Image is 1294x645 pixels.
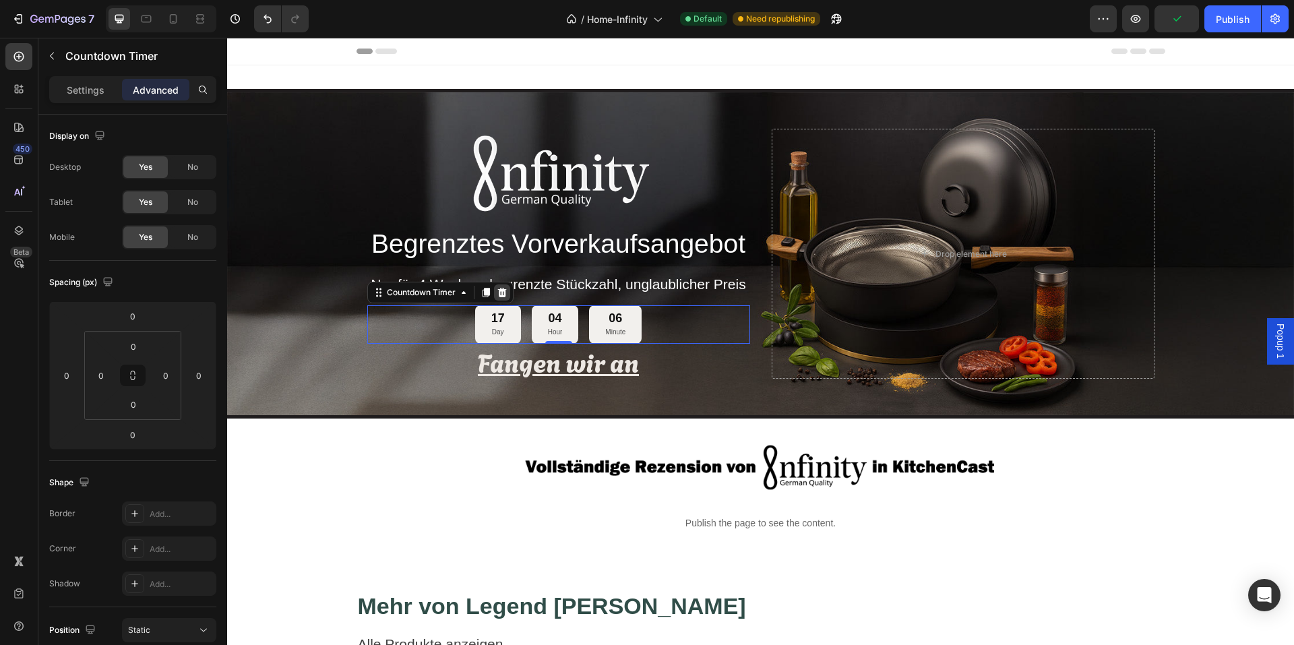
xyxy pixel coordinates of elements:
[10,247,32,257] div: Beta
[49,196,73,208] div: Tablet
[13,144,32,154] div: 450
[1216,12,1250,26] div: Publish
[1204,5,1261,32] button: Publish
[264,273,278,288] div: 17
[120,336,147,357] input: 0px
[216,91,446,177] img: gempages_553496579055551683-28c75543-3c55-4706-9ec1-116d996f2923.png
[57,365,77,386] input: 0
[119,306,146,326] input: 0
[142,237,522,255] p: Nur für 4 Wochen, begrenzte Stückzahl, unglaublicher Preis
[49,578,80,590] div: Shadow
[746,13,815,25] span: Need republishing
[49,127,108,146] div: Display on
[49,621,98,640] div: Position
[133,83,179,97] p: Advanced
[251,305,412,342] u: Fangen wir an
[708,211,780,222] div: Drop element here
[187,161,198,173] span: No
[254,5,309,32] div: Undo/Redo
[157,249,231,261] div: Countdown Timer
[321,273,336,288] div: 04
[67,83,104,97] p: Settings
[88,11,94,27] p: 7
[187,231,198,243] span: No
[227,38,1294,645] iframe: Design area
[1047,286,1060,321] span: Popup 1
[150,578,213,590] div: Add...
[131,598,276,614] a: Alle Produkte anzeigen
[378,273,398,288] div: 06
[321,288,336,301] p: Hour
[65,48,211,64] p: Countdown Timer
[581,12,584,26] span: /
[150,508,213,520] div: Add...
[122,618,216,642] button: Static
[1248,579,1281,611] div: Open Intercom Messenger
[120,394,147,414] input: 0px
[378,288,398,301] p: Minute
[139,231,152,243] span: Yes
[139,161,152,173] span: Yes
[131,555,519,581] strong: Mehr von Legend [PERSON_NAME]
[49,161,81,173] div: Desktop
[139,196,152,208] span: Yes
[189,365,209,386] input: 0
[187,196,198,208] span: No
[264,288,278,301] p: Day
[587,12,648,26] span: Home-Infinity
[128,625,150,635] span: Static
[119,425,146,445] input: 0
[5,5,100,32] button: 7
[49,508,75,520] div: Border
[150,543,213,555] div: Add...
[49,231,75,243] div: Mobile
[293,402,773,457] img: gempages_553496579055551683-9b08c3d8-a339-491f-b8b7-73083877c3cb.png
[91,365,111,386] input: 0px
[140,188,523,225] h2: Begrenztes Vorverkaufsangebot
[49,274,116,292] div: Spacing (px)
[694,13,722,25] span: Default
[49,474,92,492] div: Shape
[49,543,76,555] div: Corner
[156,365,176,386] input: 0px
